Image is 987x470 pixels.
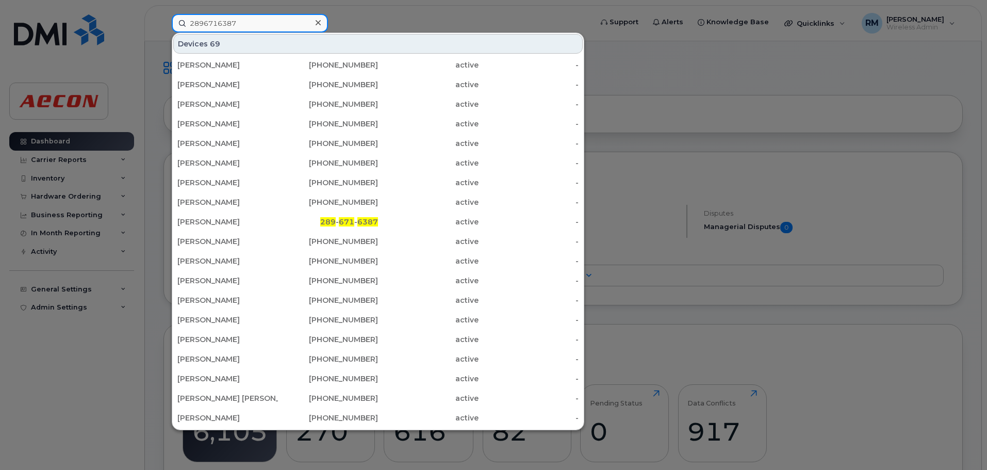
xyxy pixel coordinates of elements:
[479,315,579,325] div: -
[177,393,278,403] div: [PERSON_NAME] [PERSON_NAME]
[479,334,579,345] div: -
[479,275,579,286] div: -
[173,75,583,94] a: [PERSON_NAME][PHONE_NUMBER]active-
[320,217,336,226] span: 289
[479,236,579,247] div: -
[177,60,278,70] div: [PERSON_NAME]
[173,271,583,290] a: [PERSON_NAME][PHONE_NUMBER]active-
[173,115,583,133] a: [PERSON_NAME][PHONE_NUMBER]active-
[177,275,278,286] div: [PERSON_NAME]
[173,34,583,54] div: Devices
[278,374,379,384] div: [PHONE_NUMBER]
[177,374,278,384] div: [PERSON_NAME]
[173,193,583,212] a: [PERSON_NAME][PHONE_NUMBER]active-
[173,389,583,408] a: [PERSON_NAME] [PERSON_NAME][PHONE_NUMBER]active-
[173,173,583,192] a: [PERSON_NAME][PHONE_NUMBER]active-
[479,138,579,149] div: -
[479,393,579,403] div: -
[479,295,579,305] div: -
[173,350,583,368] a: [PERSON_NAME][PHONE_NUMBER]active-
[378,217,479,227] div: active
[278,119,379,129] div: [PHONE_NUMBER]
[173,409,583,427] a: [PERSON_NAME][PHONE_NUMBER]active-
[479,119,579,129] div: -
[177,99,278,109] div: [PERSON_NAME]
[479,79,579,90] div: -
[278,315,379,325] div: [PHONE_NUMBER]
[177,413,278,423] div: [PERSON_NAME]
[173,369,583,388] a: [PERSON_NAME][PHONE_NUMBER]active-
[278,334,379,345] div: [PHONE_NUMBER]
[173,154,583,172] a: [PERSON_NAME][PHONE_NUMBER]active-
[177,256,278,266] div: [PERSON_NAME]
[378,119,479,129] div: active
[378,158,479,168] div: active
[278,217,379,227] div: - -
[278,138,379,149] div: [PHONE_NUMBER]
[278,60,379,70] div: [PHONE_NUMBER]
[378,334,479,345] div: active
[479,354,579,364] div: -
[378,413,479,423] div: active
[177,119,278,129] div: [PERSON_NAME]
[173,330,583,349] a: [PERSON_NAME][PHONE_NUMBER]active-
[378,354,479,364] div: active
[278,295,379,305] div: [PHONE_NUMBER]
[278,354,379,364] div: [PHONE_NUMBER]
[278,99,379,109] div: [PHONE_NUMBER]
[177,158,278,168] div: [PERSON_NAME]
[378,177,479,188] div: active
[177,197,278,207] div: [PERSON_NAME]
[479,99,579,109] div: -
[177,236,278,247] div: [PERSON_NAME]
[479,217,579,227] div: -
[177,177,278,188] div: [PERSON_NAME]
[378,295,479,305] div: active
[378,275,479,286] div: active
[173,134,583,153] a: [PERSON_NAME][PHONE_NUMBER]active-
[173,291,583,310] a: [PERSON_NAME][PHONE_NUMBER]active-
[278,158,379,168] div: [PHONE_NUMBER]
[378,197,479,207] div: active
[278,393,379,403] div: [PHONE_NUMBER]
[173,311,583,329] a: [PERSON_NAME][PHONE_NUMBER]active-
[278,197,379,207] div: [PHONE_NUMBER]
[479,158,579,168] div: -
[278,413,379,423] div: [PHONE_NUMBER]
[378,236,479,247] div: active
[378,256,479,266] div: active
[173,252,583,270] a: [PERSON_NAME][PHONE_NUMBER]active-
[177,79,278,90] div: [PERSON_NAME]
[479,256,579,266] div: -
[177,334,278,345] div: [PERSON_NAME]
[278,79,379,90] div: [PHONE_NUMBER]
[177,295,278,305] div: [PERSON_NAME]
[177,138,278,149] div: [PERSON_NAME]
[173,95,583,114] a: [PERSON_NAME][PHONE_NUMBER]active-
[278,236,379,247] div: [PHONE_NUMBER]
[177,315,278,325] div: [PERSON_NAME]
[479,197,579,207] div: -
[378,138,479,149] div: active
[479,177,579,188] div: -
[378,60,479,70] div: active
[173,428,583,447] a: [PERSON_NAME][PHONE_NUMBER]active-
[339,217,354,226] span: 671
[378,99,479,109] div: active
[173,56,583,74] a: [PERSON_NAME][PHONE_NUMBER]active-
[278,256,379,266] div: [PHONE_NUMBER]
[173,232,583,251] a: [PERSON_NAME][PHONE_NUMBER]active-
[177,217,278,227] div: [PERSON_NAME]
[378,315,479,325] div: active
[378,79,479,90] div: active
[479,413,579,423] div: -
[210,39,220,49] span: 69
[278,177,379,188] div: [PHONE_NUMBER]
[378,374,479,384] div: active
[278,275,379,286] div: [PHONE_NUMBER]
[173,213,583,231] a: [PERSON_NAME]289-671-6387active-
[378,393,479,403] div: active
[177,354,278,364] div: [PERSON_NAME]
[479,60,579,70] div: -
[479,374,579,384] div: -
